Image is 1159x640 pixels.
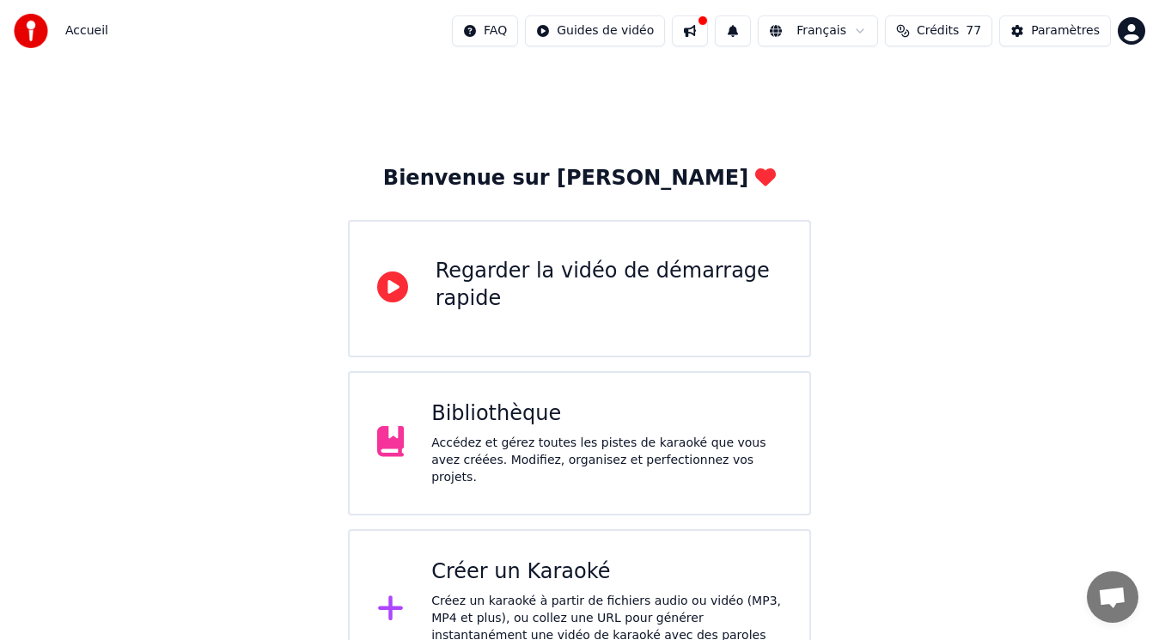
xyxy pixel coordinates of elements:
[999,15,1111,46] button: Paramètres
[65,22,108,40] nav: breadcrumb
[431,435,782,486] div: Accédez et gérez toutes les pistes de karaoké que vous avez créées. Modifiez, organisez et perfec...
[431,558,782,586] div: Créer un Karaoké
[1087,571,1138,623] div: Ouvrir le chat
[966,22,981,40] span: 77
[436,258,783,313] div: Regarder la vidéo de démarrage rapide
[885,15,992,46] button: Crédits77
[917,22,959,40] span: Crédits
[431,400,782,428] div: Bibliothèque
[65,22,108,40] span: Accueil
[1031,22,1100,40] div: Paramètres
[14,14,48,48] img: youka
[383,165,776,192] div: Bienvenue sur [PERSON_NAME]
[452,15,518,46] button: FAQ
[525,15,665,46] button: Guides de vidéo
